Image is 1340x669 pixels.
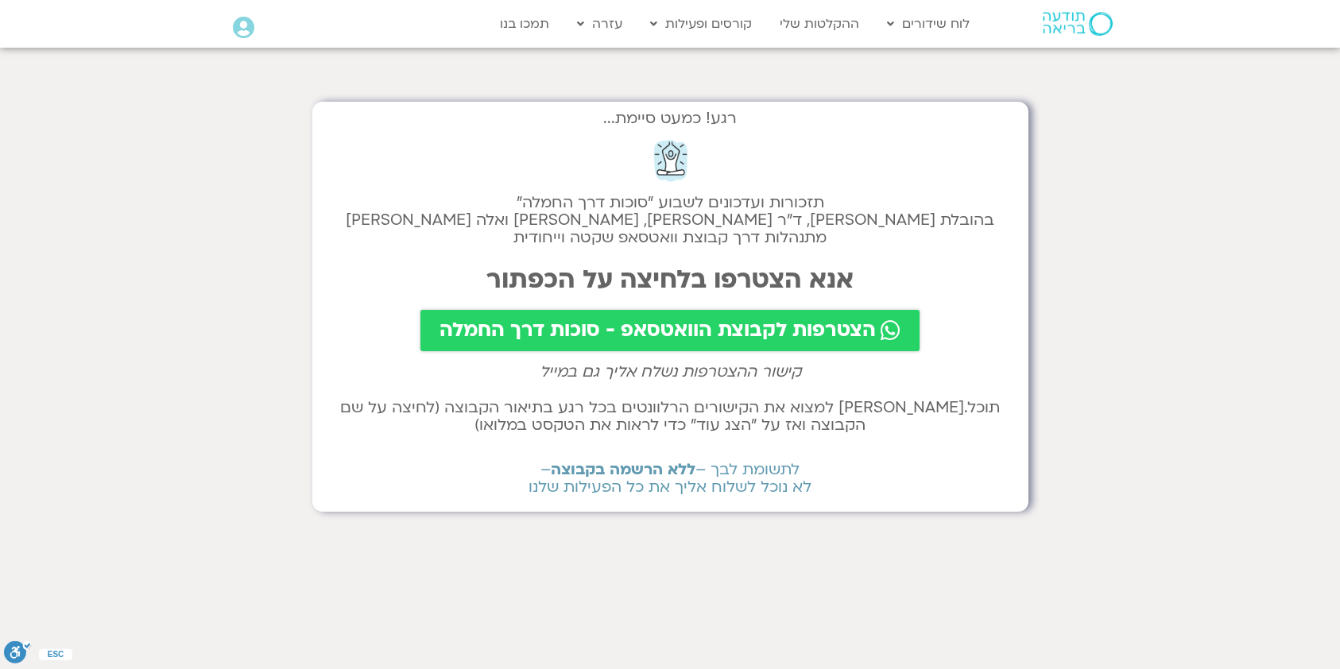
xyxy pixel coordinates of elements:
h2: לתשומת לבך – – לא נוכל לשלוח אליך את כל הפעילות שלנו [328,461,1013,496]
b: ללא הרשמה בקבוצה [551,459,695,480]
a: קורסים ופעילות [642,9,760,39]
a: תמכו בנו [492,9,557,39]
h2: קישור ההצטרפות נשלח אליך גם במייל [328,363,1013,381]
a: עזרה [569,9,630,39]
a: לוח שידורים [879,9,978,39]
h2: תוכל.[PERSON_NAME] למצוא את הקישורים הרלוונטים בכל רגע בתיאור הקבוצה (לחיצה על שם הקבוצה ואז על ״... [328,399,1013,434]
h2: רגע! כמעט סיימת... [328,118,1013,119]
img: תודעה בריאה [1043,12,1113,36]
h2: אנא הצטרפו בלחיצה על הכפתור [328,265,1013,294]
a: ההקלטות שלי [772,9,867,39]
a: הצטרפות לקבוצת הוואטסאפ - סוכות דרך החמלה [420,310,920,351]
span: הצטרפות לקבוצת הוואטסאפ - סוכות דרך החמלה [440,319,876,342]
h2: תזכורות ועדכונים לשבוע "סוכות דרך החמלה" בהובלת [PERSON_NAME], ד״ר [PERSON_NAME], [PERSON_NAME] ו... [328,194,1013,246]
